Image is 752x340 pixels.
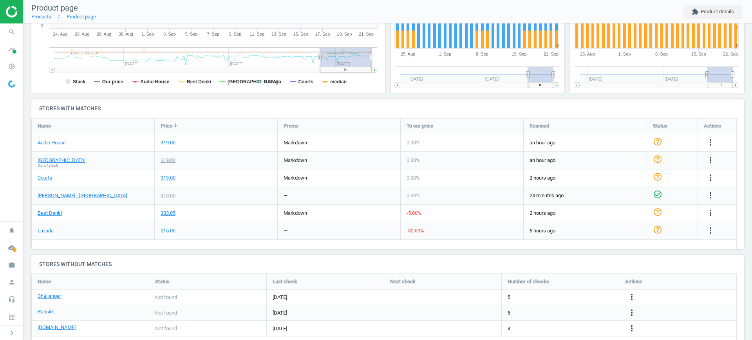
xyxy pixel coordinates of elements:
tspan: Best Denki [187,79,211,85]
span: 0.00 % [407,175,420,181]
span: -5.00 % [407,210,421,216]
tspan: 17. Sep [315,32,330,36]
span: an hour ago [530,139,641,146]
i: more_vert [706,191,715,200]
tspan: 21. Sep [359,32,374,36]
tspan: 9. Sep [229,32,241,36]
i: timeline [4,42,19,57]
span: [DATE] [273,294,378,301]
div: 319.00 [161,139,175,146]
span: 6 hours ago [530,227,641,234]
span: Not found [155,325,177,332]
span: 2 hours ago [530,210,641,217]
span: Scanned [530,122,549,130]
i: search [4,25,19,40]
tspan: [GEOGRAPHIC_DATA] [228,79,278,85]
tspan: 13. Sep [271,32,286,36]
span: 0.00 % [407,140,420,146]
tspan: 1. Sep [618,52,631,56]
button: more_vert [706,208,715,218]
span: 0.00 % [407,157,420,163]
button: more_vert [706,138,715,148]
button: more_vert [706,173,715,183]
i: chevron_right [7,328,16,338]
tspan: 7. Sep [207,32,220,36]
span: an hour ago [530,157,641,164]
button: more_vert [627,308,636,318]
span: Status [155,278,170,285]
span: Not found [155,294,177,301]
span: Name [38,278,51,285]
h4: Stores without matches [31,255,744,273]
i: person [4,275,19,290]
tspan: 5. Sep [185,32,198,36]
span: Next check [390,278,416,285]
tspan: Stack [73,79,85,85]
span: [DATE] [273,325,378,332]
tspan: 28. Aug [97,32,111,36]
tspan: 8. Sep [655,52,668,56]
tspan: 26. Aug [75,32,89,36]
i: more_vert [627,292,636,302]
button: chevron_right [2,328,22,338]
i: more_vert [706,226,715,235]
i: more_vert [627,324,636,333]
span: 5 [508,294,510,301]
span: markdown [284,175,307,181]
span: Not found [155,309,177,317]
button: more_vert [706,191,715,201]
span: 5 [508,309,510,317]
button: more_vert [706,155,715,166]
span: Name [38,122,51,130]
i: work [4,257,19,272]
button: more_vert [627,324,636,334]
div: — [284,192,287,199]
span: 4 [508,325,510,332]
tspan: Courts [298,79,313,85]
button: more_vert [627,292,636,302]
div: 319.00 [161,192,175,199]
span: To our price [407,122,433,130]
span: Number of checks [508,278,549,285]
i: arrow_downward [172,122,179,128]
a: Best Denki [38,210,62,217]
text: 1 [556,25,559,30]
i: more_vert [706,208,715,218]
tspan: 19. Sep [337,32,352,36]
span: [DATE] [273,309,378,317]
tspan: Our price [102,79,123,85]
text: 0 [556,43,559,48]
button: extensionProduct details [683,5,742,19]
tspan: 1. Sep [439,52,451,56]
div: 303.05 [161,210,175,217]
span: Last check [273,278,297,285]
i: check_circle_outline [653,190,662,199]
span: markdown [284,210,307,216]
span: Actions [704,122,721,130]
a: Parisilk [38,308,54,315]
tspan: 15. Sep [512,52,526,56]
tspan: 22. Sep [544,52,559,56]
i: more_vert [706,138,715,147]
i: notifications [4,223,19,238]
a: Lazada [38,227,54,234]
img: ajHJNr6hYgQAAAAASUVORK5CYII= [6,6,61,18]
button: more_vert [706,226,715,236]
i: help_outline [653,155,662,164]
text: 0 [41,23,43,28]
i: help_outline [653,137,662,146]
tspan: 30. Aug [119,32,133,36]
a: Product page [67,14,96,20]
tspan: 15. Sep [293,32,308,36]
tspan: 11. Sep [249,32,264,36]
div: 215.00 [161,227,175,234]
span: Price [161,122,172,130]
tspan: Lazada [265,79,281,85]
a: [DOMAIN_NAME] [38,324,76,331]
tspan: 15. Sep [691,52,706,56]
i: cloud_done [4,240,19,255]
span: 24 minutes ago [530,192,641,199]
img: wGWNvw8QSZomAAAAABJRU5ErkJggg== [8,80,15,88]
span: Promo [284,122,298,130]
i: help_outline [653,207,662,217]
